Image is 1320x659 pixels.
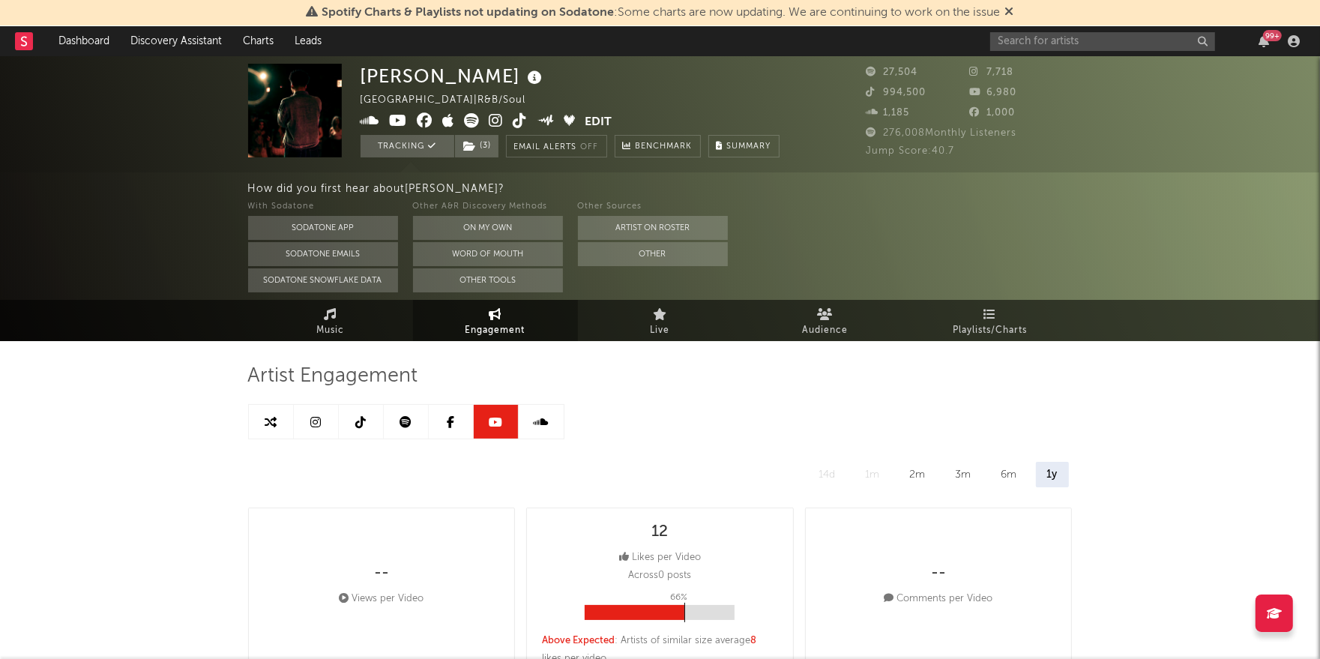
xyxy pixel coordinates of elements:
button: Tracking [361,135,454,157]
button: Sodatone Snowflake Data [248,268,398,292]
span: Audience [802,322,848,340]
div: 99 + [1263,30,1282,41]
div: Other Sources [578,198,728,216]
button: Artist on Roster [578,216,728,240]
button: Other [578,242,728,266]
span: 994,500 [867,88,926,97]
div: 2m [899,462,937,487]
a: Engagement [413,300,578,341]
a: Playlists/Charts [908,300,1073,341]
span: Jump Score: 40.7 [867,146,955,156]
a: Discovery Assistant [120,26,232,56]
span: Artist Engagement [248,367,418,385]
span: Spotify Charts & Playlists not updating on Sodatone [322,7,615,19]
div: 1y [1036,462,1069,487]
a: Leads [284,26,332,56]
div: -- [931,565,946,583]
button: Email AlertsOff [506,135,607,157]
button: (3) [455,135,498,157]
span: 276,008 Monthly Listeners [867,128,1017,138]
span: ( 3 ) [454,135,499,157]
a: Benchmark [615,135,701,157]
div: Likes per Video [619,549,701,567]
button: Summary [708,135,780,157]
input: Search for artists [990,32,1215,51]
div: Views per Video [339,590,424,608]
span: Live [651,322,670,340]
span: Engagement [465,322,525,340]
span: Above Expected [542,636,615,646]
div: -- [374,565,389,583]
div: 6m [990,462,1028,487]
div: Other A&R Discovery Methods [413,198,563,216]
button: Sodatone App [248,216,398,240]
button: Word Of Mouth [413,242,563,266]
p: 66 % [670,589,687,607]
span: 1,185 [867,108,910,118]
a: Audience [743,300,908,341]
span: Dismiss [1005,7,1014,19]
div: 12 [651,523,668,541]
button: Other Tools [413,268,563,292]
button: Edit [585,113,612,132]
div: Comments per Video [884,590,993,608]
a: Dashboard [48,26,120,56]
button: On My Own [413,216,563,240]
span: 1,000 [969,108,1015,118]
p: Across 0 posts [628,567,691,585]
button: Sodatone Emails [248,242,398,266]
span: Summary [727,142,771,151]
span: 6,980 [969,88,1016,97]
span: : Some charts are now updating. We are continuing to work on the issue [322,7,1001,19]
a: Music [248,300,413,341]
span: Playlists/Charts [953,322,1027,340]
em: Off [581,143,599,151]
span: 27,504 [867,67,918,77]
div: With Sodatone [248,198,398,216]
button: 99+ [1259,35,1269,47]
span: 8 [750,636,756,646]
span: 7,718 [969,67,1013,77]
span: Benchmark [636,138,693,156]
span: Music [316,322,344,340]
a: Charts [232,26,284,56]
div: 3m [944,462,983,487]
div: 1m [855,462,891,487]
div: [PERSON_NAME] [361,64,546,88]
div: [GEOGRAPHIC_DATA] | R&B/Soul [361,91,543,109]
a: Live [578,300,743,341]
div: 14d [808,462,847,487]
